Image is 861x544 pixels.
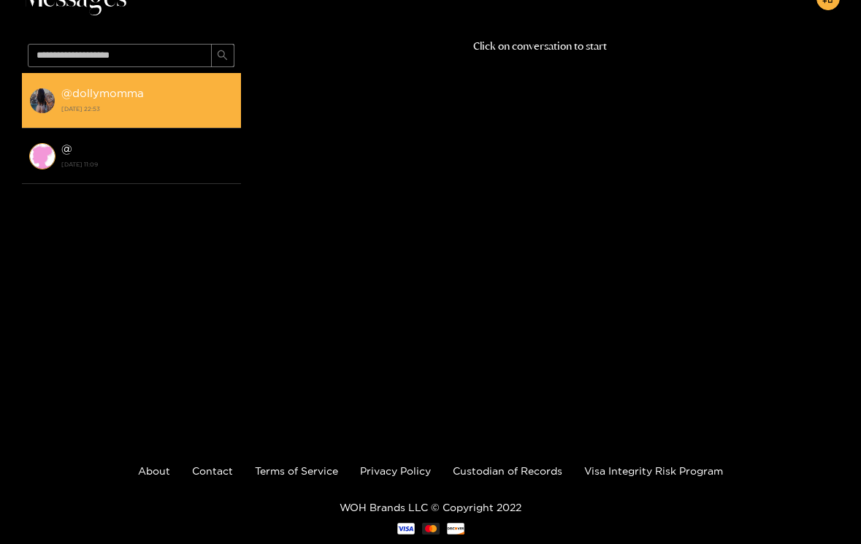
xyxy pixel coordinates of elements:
a: About [138,465,170,476]
strong: [DATE] 22:53 [61,102,234,115]
img: conversation [29,143,56,169]
button: search [211,44,234,67]
a: Terms of Service [255,465,338,476]
strong: [DATE] 11:09 [61,158,234,171]
a: Contact [192,465,233,476]
a: Visa Integrity Risk Program [584,465,723,476]
img: conversation [29,88,56,114]
strong: @ dollymomma [61,87,144,99]
strong: @ [61,142,72,155]
span: search [217,50,228,62]
a: Custodian of Records [453,465,562,476]
p: Click on conversation to start [241,38,840,55]
a: Privacy Policy [360,465,431,476]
